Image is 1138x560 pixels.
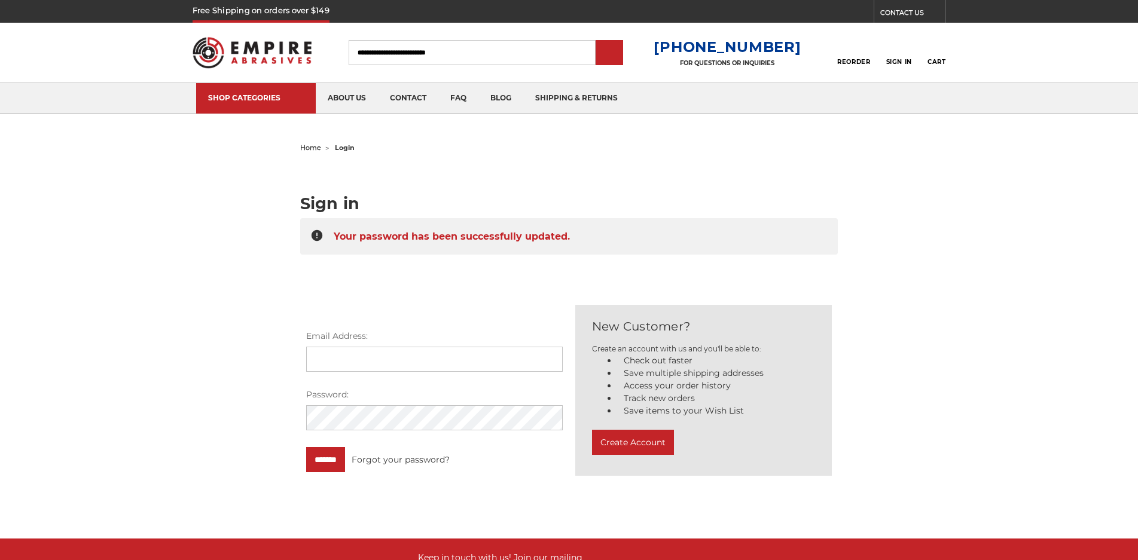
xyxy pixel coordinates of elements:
[306,330,563,342] label: Email Address:
[654,38,801,56] a: [PHONE_NUMBER]
[478,83,523,114] a: blog
[300,143,321,152] a: home
[928,58,945,66] span: Cart
[928,39,945,66] a: Cart
[617,367,815,380] li: Save multiple shipping addresses
[300,195,838,212] h1: Sign in
[654,59,801,67] p: FOR QUESTIONS OR INQUIRIES
[316,83,378,114] a: about us
[837,58,870,66] span: Reorder
[523,83,630,114] a: shipping & returns
[592,440,674,451] a: Create Account
[438,83,478,114] a: faq
[837,39,870,65] a: Reorder
[617,392,815,405] li: Track new orders
[617,405,815,417] li: Save items to your Wish List
[378,83,438,114] a: contact
[617,380,815,392] li: Access your order history
[617,354,815,367] li: Check out faster
[592,344,815,354] p: Create an account with us and you'll be able to:
[208,93,304,102] div: SHOP CATEGORIES
[592,317,815,335] h2: New Customer?
[880,6,945,23] a: CONTACT US
[335,143,355,152] span: login
[334,225,570,248] span: Your password has been successfully updated.
[886,58,912,66] span: Sign In
[597,41,621,65] input: Submit
[306,388,563,401] label: Password:
[592,430,674,455] button: Create Account
[193,29,312,76] img: Empire Abrasives
[352,454,450,466] a: Forgot your password?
